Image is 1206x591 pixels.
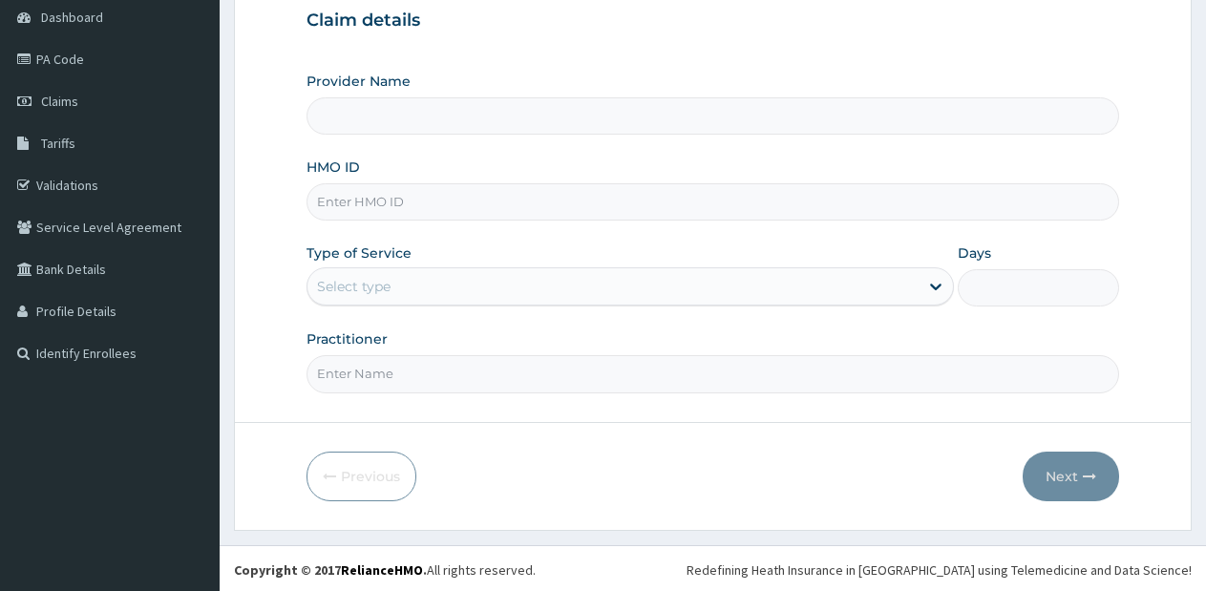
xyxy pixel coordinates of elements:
span: Dashboard [41,9,103,26]
button: Next [1023,452,1119,501]
strong: Copyright © 2017 . [234,561,427,579]
label: Type of Service [307,243,412,263]
input: Enter HMO ID [307,183,1119,221]
label: Provider Name [307,72,411,91]
h3: Claim details [307,11,1119,32]
span: Claims [41,93,78,110]
input: Enter Name [307,355,1119,392]
label: Practitioner [307,329,388,348]
span: Tariffs [41,135,75,152]
div: Redefining Heath Insurance in [GEOGRAPHIC_DATA] using Telemedicine and Data Science! [687,560,1192,580]
label: HMO ID [307,158,360,177]
div: Select type [317,277,391,296]
a: RelianceHMO [341,561,423,579]
button: Previous [307,452,416,501]
label: Days [958,243,991,263]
